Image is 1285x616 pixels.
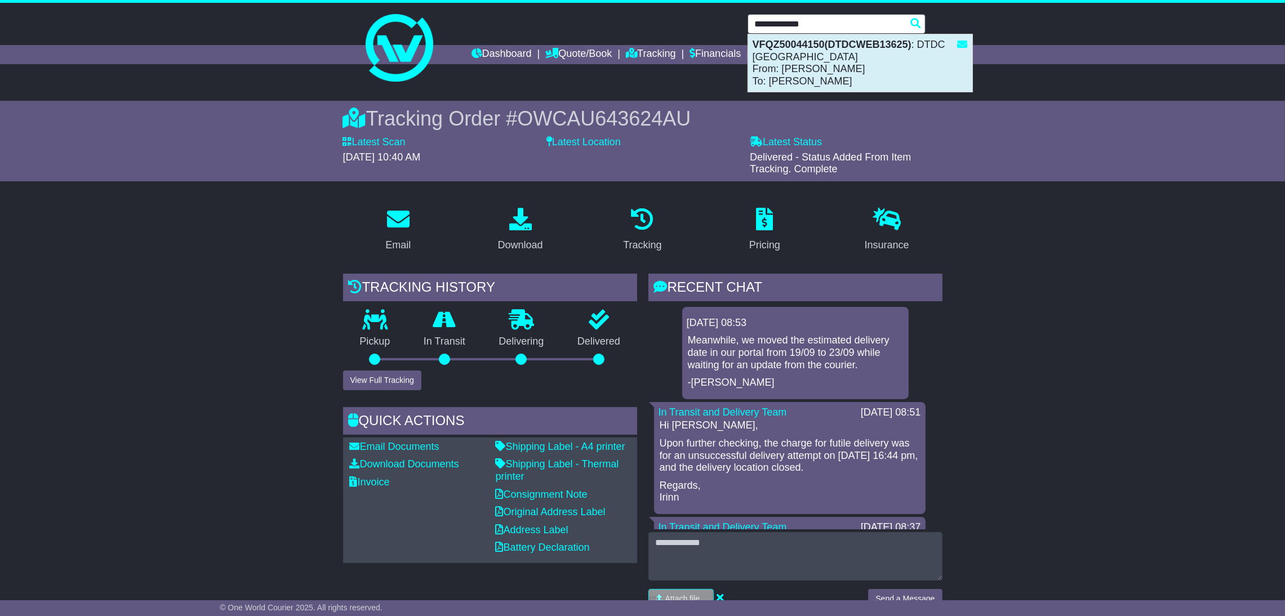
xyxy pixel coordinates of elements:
a: Consignment Note [496,489,588,500]
div: RECENT CHAT [648,274,942,304]
p: Hi [PERSON_NAME], [660,419,920,432]
a: Quote/Book [545,45,612,64]
a: Battery Declaration [496,542,590,553]
div: Pricing [749,238,780,253]
div: [DATE] 08:51 [861,407,921,419]
div: Download [498,238,543,253]
a: Email [378,204,418,257]
a: Original Address Label [496,506,606,517]
a: Invoice [350,476,390,488]
a: Download Documents [350,458,459,470]
label: Latest Scan [343,136,406,149]
p: Upon further checking, the charge for futile delivery was for an unsuccessful delivery attempt on... [660,438,920,474]
button: Send a Message [868,589,942,609]
button: View Full Tracking [343,371,421,390]
div: Tracking history [343,274,637,304]
a: In Transit and Delivery Team [659,407,787,418]
a: Shipping Label - A4 printer [496,441,625,452]
a: Tracking [616,204,669,257]
a: Dashboard [472,45,532,64]
p: Regards, Irinn [660,480,920,504]
a: Financials [690,45,741,64]
span: Delivered - Status Added From Item Tracking. Complete [750,151,911,175]
div: Quick Actions [343,407,637,438]
div: Insurance [865,238,909,253]
div: Tracking Order # [343,106,942,131]
a: In Transit and Delivery Team [659,521,787,533]
p: -[PERSON_NAME] [688,377,903,389]
div: [DATE] 08:37 [861,521,921,534]
p: Pickup [343,336,407,348]
span: [DATE] 10:40 AM [343,151,421,163]
span: OWCAU643624AU [517,107,691,130]
a: Address Label [496,524,568,535]
div: [DATE] 08:53 [687,317,904,329]
div: Email [385,238,411,253]
a: Tracking [626,45,675,64]
a: Insurance [857,204,917,257]
a: Pricing [742,204,788,257]
p: Meanwhile, we moved the estimated delivery date in our portal from 19/09 to 23/09 while waiting f... [688,334,903,371]
label: Latest Status [750,136,822,149]
div: Tracking [623,238,661,253]
a: Shipping Label - Thermal printer [496,458,619,482]
div: : DTDC [GEOGRAPHIC_DATA] From: [PERSON_NAME] To: [PERSON_NAME] [748,34,972,92]
a: Download [491,204,550,257]
p: In Transit [407,336,482,348]
a: Email Documents [350,441,439,452]
span: © One World Courier 2025. All rights reserved. [220,603,383,612]
strong: VFQZ50044150(DTDCWEB13625) [753,39,911,50]
p: Delivering [482,336,561,348]
label: Latest Location [546,136,621,149]
p: Delivered [561,336,637,348]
